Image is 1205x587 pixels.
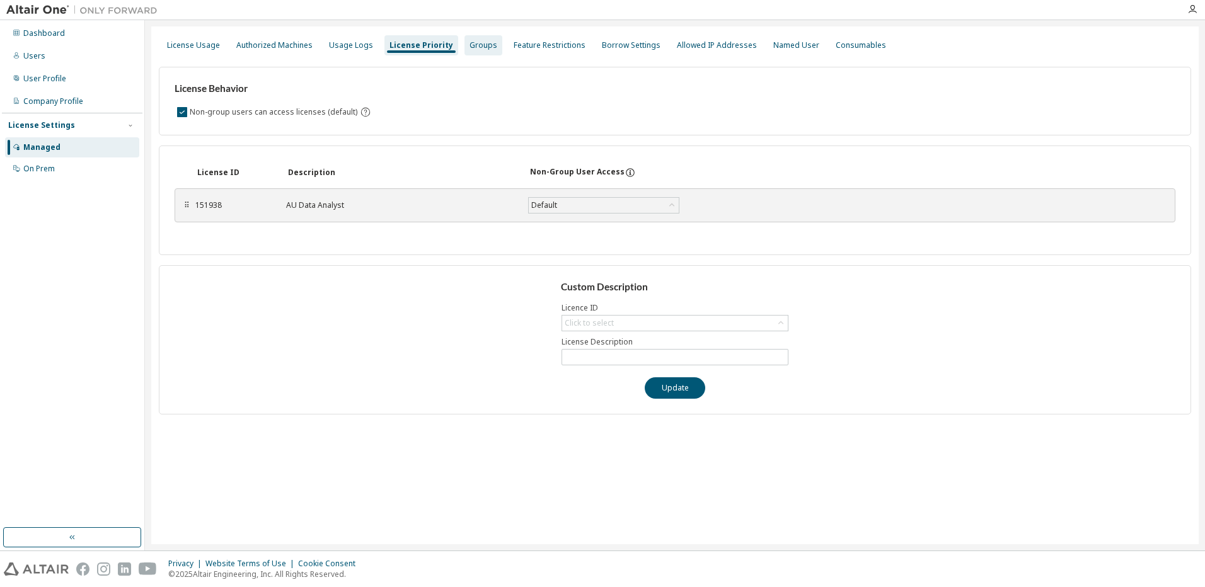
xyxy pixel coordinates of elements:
[23,74,66,84] div: User Profile
[836,40,886,50] div: Consumables
[195,200,271,210] div: 151938
[118,562,131,576] img: linkedin.svg
[773,40,819,50] div: Named User
[530,167,625,178] div: Non-Group User Access
[470,40,497,50] div: Groups
[4,562,69,576] img: altair_logo.svg
[529,198,559,212] div: Default
[677,40,757,50] div: Allowed IP Addresses
[6,4,164,16] img: Altair One
[23,142,61,152] div: Managed
[23,96,83,106] div: Company Profile
[76,562,89,576] img: facebook.svg
[8,120,75,130] div: License Settings
[529,198,679,213] div: Default
[602,40,660,50] div: Borrow Settings
[562,303,788,313] label: Licence ID
[97,562,110,576] img: instagram.svg
[236,40,313,50] div: Authorized Machines
[23,51,45,61] div: Users
[514,40,585,50] div: Feature Restrictions
[562,316,788,331] div: Click to select
[23,164,55,174] div: On Prem
[565,318,614,328] div: Click to select
[175,83,369,95] h3: License Behavior
[197,168,273,178] div: License ID
[298,559,363,569] div: Cookie Consent
[286,200,513,210] div: AU Data Analyst
[23,28,65,38] div: Dashboard
[288,168,515,178] div: Description
[190,105,360,120] label: Non-group users can access licenses (default)
[360,106,371,118] svg: By default any user not assigned to any group can access any license. Turn this setting off to di...
[329,40,373,50] div: Usage Logs
[139,562,157,576] img: youtube.svg
[168,569,363,579] p: © 2025 Altair Engineering, Inc. All Rights Reserved.
[168,559,205,569] div: Privacy
[645,377,705,399] button: Update
[183,200,190,210] div: ⠿
[167,40,220,50] div: License Usage
[389,40,453,50] div: License Priority
[562,337,788,347] label: License Description
[205,559,298,569] div: Website Terms of Use
[561,281,790,293] h3: Custom Description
